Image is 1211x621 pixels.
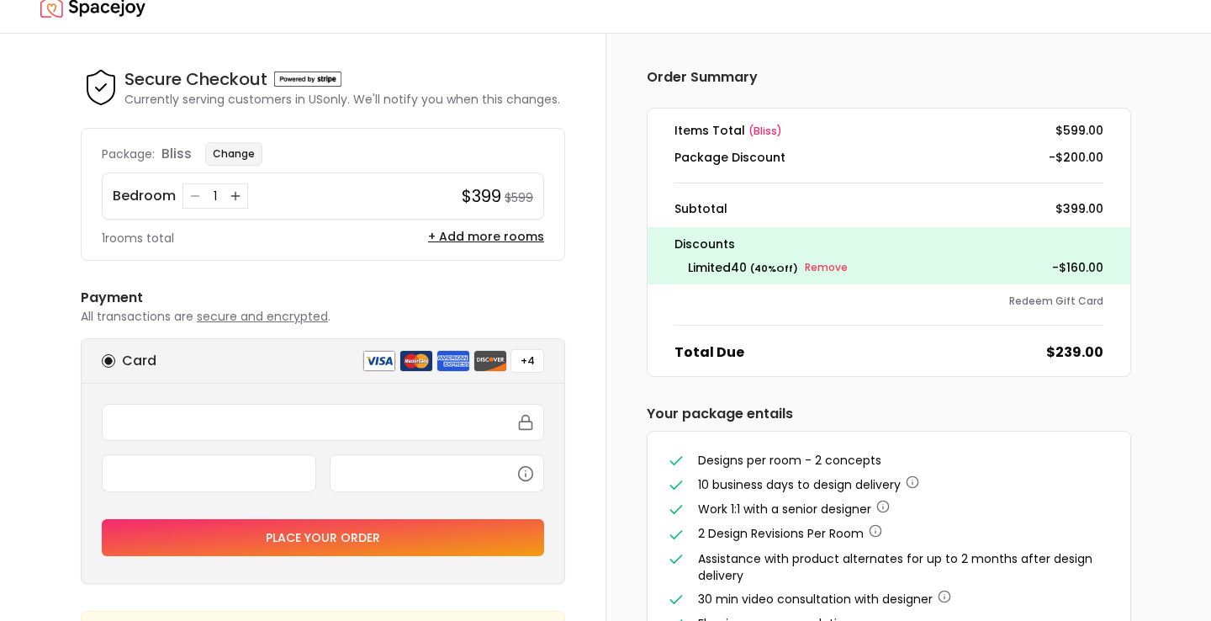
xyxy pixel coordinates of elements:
[750,262,798,275] small: ( 40 % Off)
[1052,257,1103,278] p: - $160.00
[81,288,565,308] h6: Payment
[102,230,174,247] p: 1 rooms total
[207,188,224,204] div: 1
[647,404,1131,424] h6: Your package entails
[227,188,244,204] button: Increase quantity for Bedroom
[399,350,433,372] img: mastercard
[102,519,544,556] button: Place your order
[1046,342,1103,363] dd: $239.00
[113,465,305,480] iframe: Secure expiration date input frame
[124,67,267,91] h4: Secure Checkout
[436,350,470,372] img: american express
[102,146,155,162] p: Package:
[1009,295,1103,308] button: Redeem Gift Card
[674,200,727,217] dt: Subtotal
[161,144,192,164] p: bliss
[274,72,341,87] img: Powered by stripe
[510,349,544,373] button: +4
[698,550,1092,584] span: Assistance with product alternates for up to 2 months after design delivery
[122,351,156,371] h6: Card
[341,465,533,480] iframe: Secure CVC input frame
[113,415,533,430] iframe: Secure card number input frame
[748,124,782,138] span: ( bliss )
[647,67,1131,88] h6: Order Summary
[698,452,881,469] span: Designs per room - 2 concepts
[505,189,533,206] small: $599
[1055,122,1103,139] dd: $599.00
[362,350,396,372] img: visa
[187,188,204,204] button: Decrease quantity for Bedroom
[674,342,744,363] dt: Total Due
[124,91,560,108] p: Currently serving customers in US only. We'll notify you when this changes.
[473,350,507,372] img: discover
[1049,149,1103,166] dd: -$200.00
[81,308,565,325] p: All transactions are .
[197,308,328,325] span: secure and encrypted
[428,228,544,245] button: + Add more rooms
[698,591,933,608] span: 30 min video consultation with designer
[698,501,871,517] span: Work 1:1 with a senior designer
[674,149,785,166] dt: Package Discount
[113,186,176,206] p: Bedroom
[674,234,1103,254] p: Discounts
[462,184,501,208] h4: $399
[674,122,782,139] dt: Items Total
[805,261,848,274] small: Remove
[688,259,747,276] span: limited40
[698,476,901,493] span: 10 business days to design delivery
[205,142,262,166] button: Change
[698,525,864,542] span: 2 Design Revisions Per Room
[1055,200,1103,217] dd: $399.00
